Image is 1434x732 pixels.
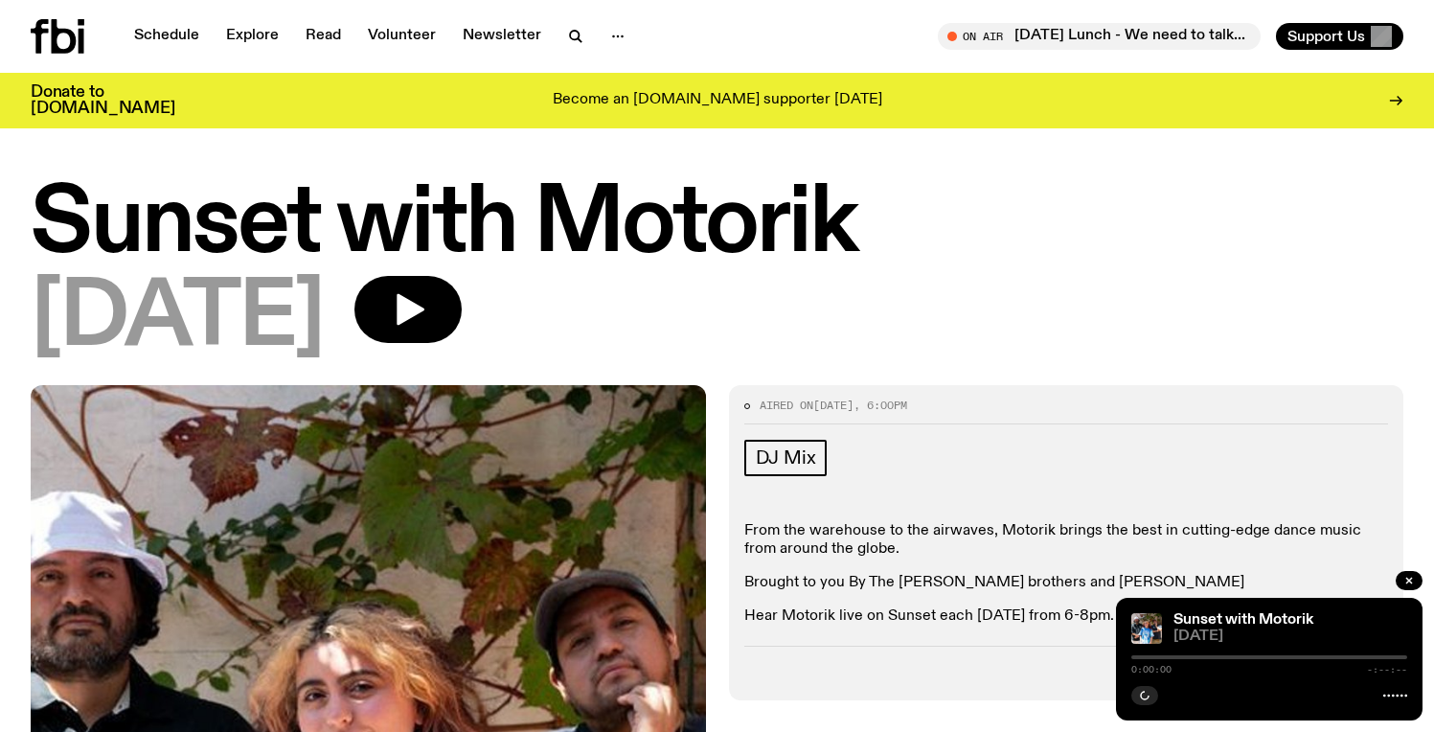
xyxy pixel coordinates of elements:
[123,23,211,50] a: Schedule
[756,447,816,469] span: DJ Mix
[31,84,175,117] h3: Donate to [DOMAIN_NAME]
[294,23,353,50] a: Read
[1287,28,1365,45] span: Support Us
[553,92,882,109] p: Become an [DOMAIN_NAME] supporter [DATE]
[854,398,907,413] span: , 6:00pm
[938,23,1261,50] button: On Air[DATE] Lunch - We need to talk...
[744,607,1389,626] p: Hear Motorik live on Sunset each [DATE] from 6-8pm.
[1276,23,1403,50] button: Support Us
[1131,613,1162,644] img: Andrew, Reenie, and Pat stand in a row, smiling at the camera, in dappled light with a vine leafe...
[813,398,854,413] span: [DATE]
[1131,665,1172,675] span: 0:00:00
[760,398,813,413] span: Aired on
[31,182,1403,268] h1: Sunset with Motorik
[356,23,447,50] a: Volunteer
[1173,612,1313,628] a: Sunset with Motorik
[215,23,290,50] a: Explore
[1367,665,1407,675] span: -:--:--
[1173,629,1407,644] span: [DATE]
[31,276,324,362] span: [DATE]
[451,23,553,50] a: Newsletter
[744,522,1389,559] p: From the warehouse to the airwaves, Motorik brings the best in cutting-edge dance music from arou...
[744,440,828,476] a: DJ Mix
[744,574,1389,592] p: Brought to you By The [PERSON_NAME] brothers and [PERSON_NAME]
